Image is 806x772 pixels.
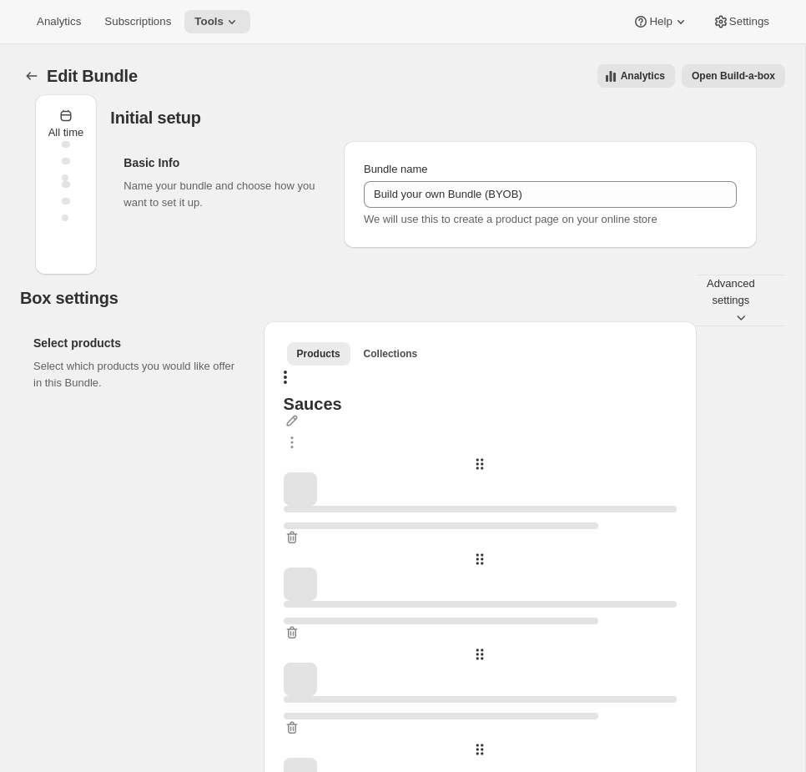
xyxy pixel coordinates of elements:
button: Subscriptions [94,10,181,33]
span: Products [297,347,340,361]
p: Name your bundle and choose how you want to set it up. [123,178,317,211]
span: Help [649,15,672,28]
span: Analytics [621,69,665,83]
button: View links to open the build-a-box on the online store [682,64,785,88]
span: Advanced settings [697,275,765,309]
button: Advanced settings [687,270,775,314]
button: Help [622,10,698,33]
span: Collections [364,347,418,361]
span: Tools [194,15,224,28]
h2: Select products [33,335,237,351]
h2: Box settings [20,288,697,308]
span: Bundle name [364,163,428,175]
h2: Initial setup [110,108,757,128]
span: We will use this to create a product page on your online store [364,213,657,225]
button: Bundles [20,64,43,88]
span: Analytics [37,15,81,28]
div: Sauces [284,396,677,412]
button: View all analytics related to this specific bundles, within certain timeframes [597,64,675,88]
h2: Basic Info [123,154,317,171]
button: Tools [184,10,250,33]
span: Subscriptions [104,15,171,28]
input: ie. Smoothie box [364,181,737,208]
p: Select which products you would like offer in this Bundle. [33,358,237,391]
span: Settings [729,15,769,28]
button: Settings [703,10,779,33]
div: All time [48,124,84,141]
button: Analytics [27,10,91,33]
span: Open Build-a-box [692,69,775,83]
span: Edit Bundle [47,67,138,85]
